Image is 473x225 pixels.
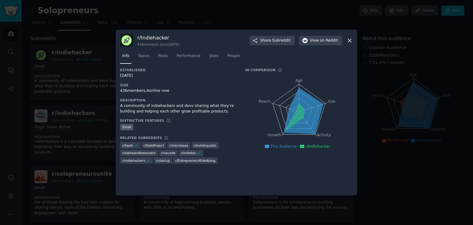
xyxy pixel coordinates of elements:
span: on Reddit [320,38,338,43]
a: Topics [136,51,152,64]
div: 436 members, 4 online now [120,88,236,94]
tspan: Activity [317,133,331,137]
span: r/ startup [156,158,170,163]
div: Small [120,124,133,130]
tspan: Age [295,78,303,83]
span: Posts [158,53,168,59]
span: This Audience [270,144,297,149]
a: Posts [156,51,170,64]
a: People [225,51,242,64]
span: Share [260,38,290,43]
div: 436 members since [DATE] [137,42,179,47]
span: r/ alphaandbetausers [122,151,156,155]
span: Subreddit [272,38,290,43]
h3: r/ Indiehacker [137,35,179,41]
span: Topics [138,53,149,59]
h3: Distinctive Features [120,118,164,123]
h3: Description [120,98,236,102]
h3: Size [120,83,236,87]
button: Viewon Reddit [299,36,342,46]
span: r/ indiehackers [122,158,145,163]
img: Indiehacker [120,34,133,47]
span: r/ indiebiz [181,151,196,155]
span: Info [122,53,129,59]
h3: Related Subreddits [120,136,162,140]
tspan: Growth [268,133,281,137]
h3: Established [120,68,236,72]
div: [DATE] [120,73,236,79]
span: View [310,38,338,43]
button: ShareSubreddit [249,36,295,46]
a: Performance [174,51,203,64]
span: People [227,53,240,59]
tspan: Reach [259,99,270,104]
span: r/ buildinpublic [194,143,217,148]
h3: In Comparison [245,68,276,72]
span: r/ EntrepreneurRideAlong [175,158,215,163]
a: Stats [207,51,221,64]
span: r/ microsaas [169,143,188,148]
span: Stats [209,53,219,59]
span: r/ SaaS [122,143,133,148]
span: r/ nocode [161,151,175,155]
tspan: Size [328,99,335,104]
div: A community of indiehackers and devs sharing what they’re building and helping each other grow pr... [120,103,236,114]
span: Performance [176,53,200,59]
span: r/ SideProject [144,143,164,148]
span: r/Indiehacker [305,144,330,149]
a: Info [120,51,131,64]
